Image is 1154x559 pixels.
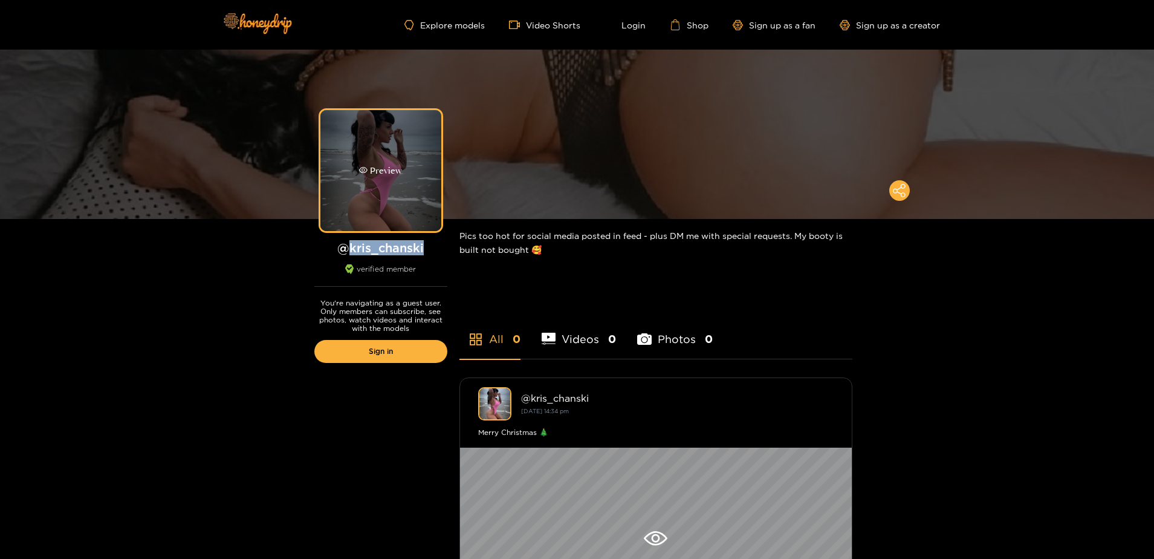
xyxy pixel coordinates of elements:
div: Pics too hot for social media posted in feed - plus DM me with special requests. My booty is buil... [459,219,852,266]
a: Sign up as a creator [840,20,940,30]
p: You're navigating as a guest user. Only members can subscribe, see photos, watch videos and inter... [314,299,447,333]
a: Shop [670,19,708,30]
li: Videos [542,304,617,359]
a: Explore models [404,20,484,30]
a: Sign in [314,340,447,363]
a: Sign up as a fan [733,20,815,30]
span: eye [359,166,368,174]
li: Photos [637,304,713,359]
div: verified member [314,264,447,287]
span: 0 [513,332,520,347]
a: Video Shorts [509,19,580,30]
div: @ kris_chanski [521,393,834,404]
img: kris_chanski [478,387,511,420]
span: 0 [705,332,713,347]
li: All [459,304,520,359]
h1: @ kris_chanski [314,240,447,255]
span: appstore [468,332,483,347]
a: Login [605,19,646,30]
span: video-camera [509,19,526,30]
div: Preview [359,164,402,178]
small: [DATE] 14:34 pm [521,408,569,414]
span: 0 [608,332,616,347]
div: Merry Christmas 🎄 [478,427,834,439]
